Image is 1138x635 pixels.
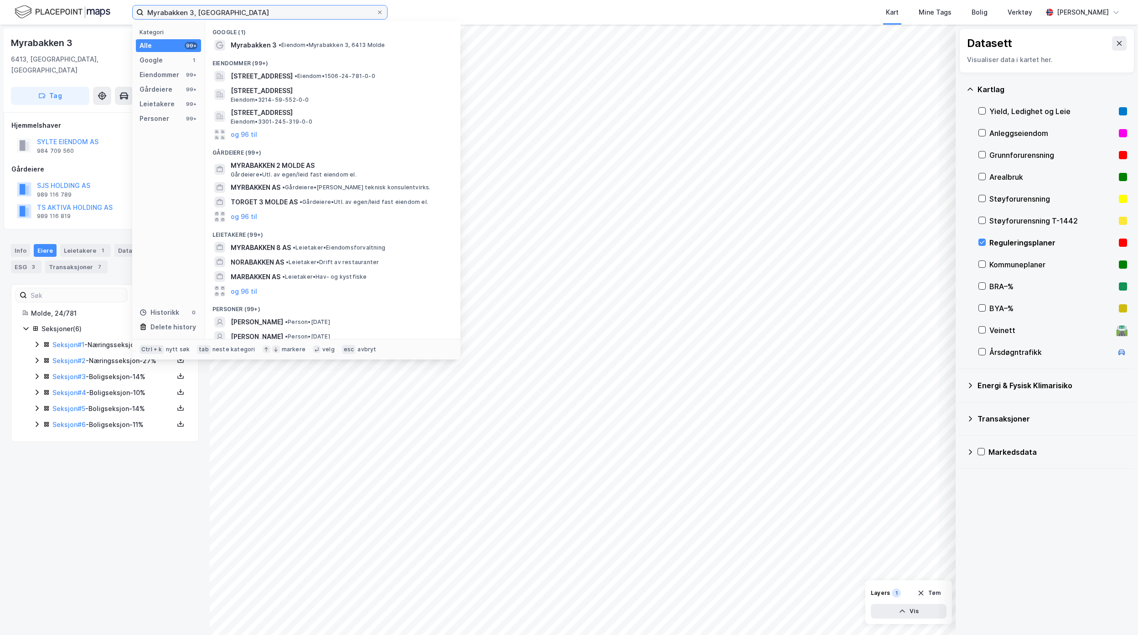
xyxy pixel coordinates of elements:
[282,184,285,191] span: •
[357,346,376,353] div: avbryt
[185,71,197,78] div: 99+
[52,339,174,350] div: - Næringsseksjon - 24%
[11,54,156,76] div: 6413, [GEOGRAPHIC_DATA], [GEOGRAPHIC_DATA]
[205,142,460,158] div: Gårdeiere (99+)
[205,224,460,240] div: Leietakere (99+)
[989,237,1115,248] div: Reguleringsplaner
[190,309,197,316] div: 0
[978,413,1127,424] div: Transaksjoner
[967,36,1012,51] div: Datasett
[279,42,385,49] span: Eiendom • Myrabakken 3, 6413 Molde
[140,55,163,66] div: Google
[52,387,174,398] div: - Boligseksjon - 10%
[140,69,179,80] div: Eiendommer
[342,345,356,354] div: esc
[140,29,201,36] div: Kategori
[322,346,335,353] div: velg
[989,106,1115,117] div: Yield, Ledighet og Leie
[140,113,169,124] div: Personer
[231,286,257,297] button: og 96 til
[140,40,152,51] div: Alle
[989,128,1115,139] div: Anleggseiendom
[185,86,197,93] div: 99+
[11,164,198,175] div: Gårdeiere
[231,242,291,253] span: MYRABAKKEN 8 AS
[988,447,1127,458] div: Markedsdata
[11,244,30,257] div: Info
[989,172,1115,182] div: Arealbruk
[185,115,197,122] div: 99+
[285,333,288,340] span: •
[231,71,293,82] span: [STREET_ADDRESS]
[1092,591,1138,635] iframe: Chat Widget
[1057,7,1109,18] div: [PERSON_NAME]
[140,345,164,354] div: Ctrl + k
[978,380,1127,391] div: Energi & Fysisk Klimarisiko
[282,273,367,281] span: Leietaker • Hav- og kystfiske
[1092,591,1138,635] div: Kontrollprogram for chat
[190,57,197,64] div: 1
[1116,324,1128,336] div: 🛣️
[286,259,379,266] span: Leietaker • Drift av restauranter
[29,262,38,271] div: 3
[919,7,952,18] div: Mine Tags
[285,333,330,340] span: Person • [DATE]
[205,52,460,69] div: Eiendommer (99+)
[52,421,86,428] a: Seksjon#6
[34,244,57,257] div: Eiere
[989,259,1115,270] div: Kommuneplaner
[231,118,312,125] span: Eiendom • 3301-245-319-0-0
[197,345,211,354] div: tab
[52,419,174,430] div: - Boligseksjon - 11%
[60,244,111,257] div: Leietakere
[231,85,450,96] span: [STREET_ADDRESS]
[231,197,298,208] span: TORGET 3 MOLDE AS
[293,244,385,251] span: Leietaker • Eiendomsforvaltning
[285,318,288,325] span: •
[11,36,74,50] div: Myrabakken 3
[989,193,1115,204] div: Støyforurensning
[144,5,376,19] input: Søk på adresse, matrikkel, gårdeiere, leietakere eller personer
[293,244,295,251] span: •
[231,96,309,104] span: Eiendom • 3214-59-552-0-0
[300,198,302,205] span: •
[285,318,330,326] span: Person • [DATE]
[231,257,284,268] span: NORABAKKEN AS
[967,54,1127,65] div: Visualiser data i kartet her.
[185,100,197,108] div: 99+
[911,586,947,600] button: Tøm
[989,347,1112,358] div: Årsdøgntrafikk
[41,323,187,334] div: Seksjoner ( 6 )
[989,281,1115,292] div: BRA–%
[972,7,988,18] div: Bolig
[231,129,257,140] button: og 96 til
[205,21,460,38] div: Google (1)
[140,99,175,109] div: Leietakere
[282,273,285,280] span: •
[989,150,1115,161] div: Grunnforurensning
[300,198,428,206] span: Gårdeiere • Utl. av egen/leid fast eiendom el.
[231,107,450,118] span: [STREET_ADDRESS]
[31,308,187,319] div: Molde, 24/781
[52,373,86,380] a: Seksjon#3
[871,589,890,597] div: Layers
[989,325,1112,336] div: Veinett
[282,184,431,191] span: Gårdeiere • [PERSON_NAME] teknisk konsulentvirks.
[871,604,947,619] button: Vis
[205,298,460,315] div: Personer (99+)
[279,42,281,48] span: •
[140,307,179,318] div: Historikk
[150,322,196,333] div: Delete history
[231,182,280,193] span: MYRBAKKEN AS
[98,246,107,255] div: 1
[989,303,1115,314] div: BYA–%
[140,84,172,95] div: Gårdeiere
[286,259,289,265] span: •
[52,389,86,396] a: Seksjon#4
[166,346,190,353] div: nytt søk
[231,40,277,51] span: Myrabakken 3
[11,87,89,105] button: Tag
[295,73,297,79] span: •
[52,405,85,412] a: Seksjon#5
[27,288,127,302] input: Søk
